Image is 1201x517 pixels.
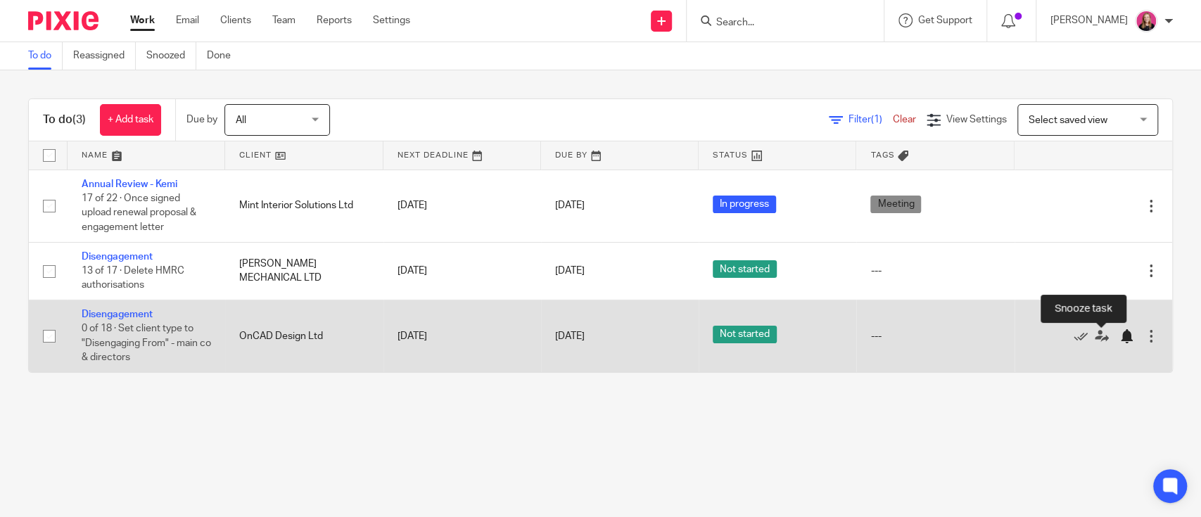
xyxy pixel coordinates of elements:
span: Select saved view [1029,115,1107,125]
input: Search [715,17,841,30]
td: [DATE] [383,170,541,242]
td: [DATE] [383,300,541,373]
span: Not started [713,260,777,278]
a: To do [28,42,63,70]
span: All [236,115,246,125]
span: Get Support [918,15,972,25]
span: [DATE] [555,200,585,210]
p: Due by [186,113,217,127]
a: + Add task [100,104,161,136]
span: Tags [870,151,894,159]
h1: To do [43,113,86,127]
span: [DATE] [555,331,585,341]
a: Annual Review - Kemi [82,179,177,189]
a: Reports [317,13,352,27]
a: Snoozed [146,42,196,70]
a: Clear [893,115,916,125]
a: Clients [220,13,251,27]
span: 0 of 18 · Set client type to "Disengaging From" - main co & directors [82,324,211,363]
span: [DATE] [555,266,585,276]
a: Mark as done [1074,329,1095,343]
div: --- [870,264,1000,278]
a: Disengagement [82,252,153,262]
span: Meeting [870,196,921,213]
a: Reassigned [73,42,136,70]
td: OnCAD Design Ltd [225,300,383,373]
span: (1) [871,115,882,125]
td: [DATE] [383,242,541,300]
span: View Settings [946,115,1007,125]
img: Pixie [28,11,99,30]
a: Done [207,42,241,70]
img: Team%20headshots.png [1135,10,1157,32]
span: In progress [713,196,776,213]
div: --- [870,329,1000,343]
span: 13 of 17 · Delete HMRC authorisations [82,266,184,291]
span: Filter [849,115,893,125]
a: Team [272,13,296,27]
a: Email [176,13,199,27]
span: 17 of 22 · Once signed upload renewal proposal & engagement letter [82,193,196,232]
a: Settings [373,13,410,27]
td: [PERSON_NAME] MECHANICAL LTD [225,242,383,300]
a: Work [130,13,155,27]
span: (3) [72,114,86,125]
a: Disengagement [82,309,153,319]
span: Not started [713,326,777,343]
td: Mint Interior Solutions Ltd [225,170,383,242]
p: [PERSON_NAME] [1050,13,1128,27]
